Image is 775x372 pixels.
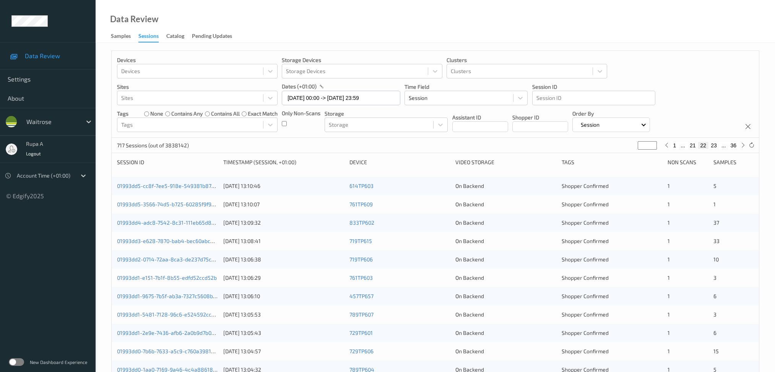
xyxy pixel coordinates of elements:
[223,311,344,318] div: [DATE] 13:05:53
[223,219,344,227] div: [DATE] 13:09:32
[223,201,344,208] div: [DATE] 13:10:07
[349,158,450,166] div: Device
[713,348,719,354] span: 15
[713,183,717,189] span: 5
[713,274,717,281] span: 3
[512,114,568,121] p: Shopper ID
[668,238,670,244] span: 1
[668,183,670,189] span: 1
[223,292,344,300] div: [DATE] 13:06:10
[211,110,240,117] label: contains all
[455,219,556,227] div: On Backend
[138,32,159,42] div: Sessions
[349,256,373,263] a: 719TP606
[223,237,344,245] div: [DATE] 13:08:41
[166,31,192,42] a: Catalog
[713,158,754,166] div: Samples
[117,311,221,318] a: 01993dd1-5481-7128-96c6-e524592ccd36
[138,31,166,42] a: Sessions
[668,293,670,299] span: 1
[562,219,609,226] span: Shopper Confirmed
[728,142,739,149] button: 36
[349,183,374,189] a: 614TP603
[562,348,609,354] span: Shopper Confirmed
[668,330,670,336] span: 1
[117,293,219,299] a: 01993dd1-9675-7b5f-ab3a-7327c5608bb3
[668,274,670,281] span: 1
[282,56,442,64] p: Storage Devices
[117,330,221,336] a: 01993dd1-2e9e-7436-afb6-2a0b9d7b0e82
[117,56,278,64] p: Devices
[117,158,218,166] div: Session ID
[455,237,556,245] div: On Backend
[452,114,508,121] p: Assistant ID
[572,110,650,117] p: Order By
[687,142,698,149] button: 21
[171,110,203,117] label: contains any
[117,83,278,91] p: Sites
[713,238,720,244] span: 33
[405,83,528,91] p: Time Field
[713,293,717,299] span: 6
[671,142,679,149] button: 1
[117,110,128,117] p: Tags
[117,256,221,263] a: 01993dd2-0714-72aa-8ca3-de237d75c2a8
[325,110,448,117] p: Storage
[223,158,344,166] div: Timestamp (Session, +01:00)
[562,183,609,189] span: Shopper Confirmed
[455,311,556,318] div: On Backend
[349,348,374,354] a: 729TP606
[578,121,602,129] p: Session
[117,219,221,226] a: 01993dd4-adc8-7542-8c31-111eb65d8530
[455,292,556,300] div: On Backend
[698,142,709,149] button: 22
[532,83,655,91] p: Session ID
[455,182,556,190] div: On Backend
[192,31,240,42] a: Pending Updates
[455,274,556,282] div: On Backend
[110,15,158,23] div: Data Review
[111,31,138,42] a: Samples
[192,32,232,42] div: Pending Updates
[713,256,719,263] span: 10
[111,32,131,42] div: Samples
[713,201,716,207] span: 1
[668,256,670,263] span: 1
[349,274,373,281] a: 761TP603
[562,311,609,318] span: Shopper Confirmed
[455,158,556,166] div: Video Storage
[117,274,217,281] a: 01993dd1-e151-7b1f-8b55-edfd52ccd52b
[349,293,374,299] a: 457TP657
[713,330,717,336] span: 6
[117,142,189,149] p: 717 Sessions (out of 3838142)
[562,238,609,244] span: Shopper Confirmed
[166,32,184,42] div: Catalog
[117,238,223,244] a: 01993dd3-e628-7870-bab4-bec60abc2bd3
[668,158,708,166] div: Non Scans
[562,256,609,263] span: Shopper Confirmed
[349,201,373,207] a: 761TP609
[678,142,687,149] button: ...
[562,330,609,336] span: Shopper Confirmed
[150,110,163,117] label: none
[248,110,278,117] label: exact match
[708,142,719,149] button: 23
[455,329,556,337] div: On Backend
[562,274,609,281] span: Shopper Confirmed
[223,329,344,337] div: [DATE] 13:05:43
[713,311,717,318] span: 3
[668,201,670,207] span: 1
[455,256,556,263] div: On Backend
[713,219,719,226] span: 37
[223,348,344,355] div: [DATE] 13:04:57
[455,348,556,355] div: On Backend
[282,109,320,117] p: Only Non-Scans
[117,348,220,354] a: 01993dd0-7b6b-7633-a5c9-c760a39816de
[562,158,663,166] div: Tags
[455,201,556,208] div: On Backend
[117,183,221,189] a: 01993dd5-cc8f-7ee5-918e-549381b874e8
[562,293,609,299] span: Shopper Confirmed
[668,219,670,226] span: 1
[668,311,670,318] span: 1
[223,274,344,282] div: [DATE] 13:06:29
